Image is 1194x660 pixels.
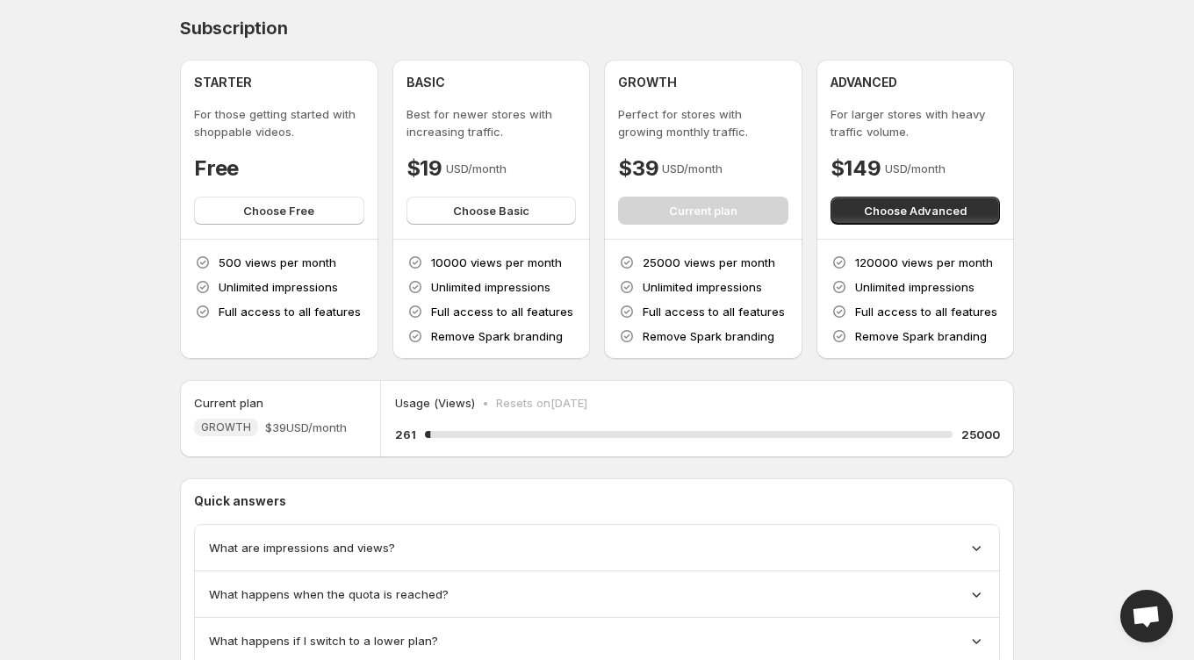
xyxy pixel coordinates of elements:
[219,254,336,271] p: 500 views per month
[855,303,997,320] p: Full access to all features
[496,394,587,412] p: Resets on [DATE]
[885,160,946,177] p: USD/month
[643,278,762,296] p: Unlimited impressions
[618,154,658,183] h4: $39
[662,160,723,177] p: USD/month
[194,492,1000,510] p: Quick answers
[194,105,364,140] p: For those getting started with shoppable videos.
[618,105,788,140] p: Perfect for stores with growing monthly traffic.
[446,160,507,177] p: USD/month
[864,202,967,219] span: Choose Advanced
[431,327,563,345] p: Remove Spark branding
[219,303,361,320] p: Full access to all features
[395,426,416,443] h5: 261
[219,278,338,296] p: Unlimited impressions
[831,154,881,183] h4: $149
[209,585,449,603] span: What happens when the quota is reached?
[618,74,677,91] h4: GROWTH
[643,254,775,271] p: 25000 views per month
[194,74,252,91] h4: STARTER
[406,197,577,225] button: Choose Basic
[209,632,438,649] span: What happens if I switch to a lower plan?
[855,254,993,271] p: 120000 views per month
[1120,590,1173,642] a: Open chat
[643,327,774,345] p: Remove Spark branding
[265,419,347,436] span: $39 USD/month
[406,154,442,183] h4: $19
[406,74,445,91] h4: BASIC
[643,303,785,320] p: Full access to all features
[194,154,239,183] h4: Free
[431,254,562,271] p: 10000 views per month
[431,303,573,320] p: Full access to all features
[180,18,288,39] h4: Subscription
[406,105,577,140] p: Best for newer stores with increasing traffic.
[482,394,489,412] p: •
[209,539,395,556] span: What are impressions and views?
[453,202,529,219] span: Choose Basic
[194,197,364,225] button: Choose Free
[395,394,475,412] p: Usage (Views)
[831,74,897,91] h4: ADVANCED
[431,278,550,296] p: Unlimited impressions
[201,420,251,434] span: GROWTH
[243,202,314,219] span: Choose Free
[855,278,975,296] p: Unlimited impressions
[194,394,263,412] h5: Current plan
[831,105,1001,140] p: For larger stores with heavy traffic volume.
[961,426,1000,443] h5: 25000
[831,197,1001,225] button: Choose Advanced
[855,327,987,345] p: Remove Spark branding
